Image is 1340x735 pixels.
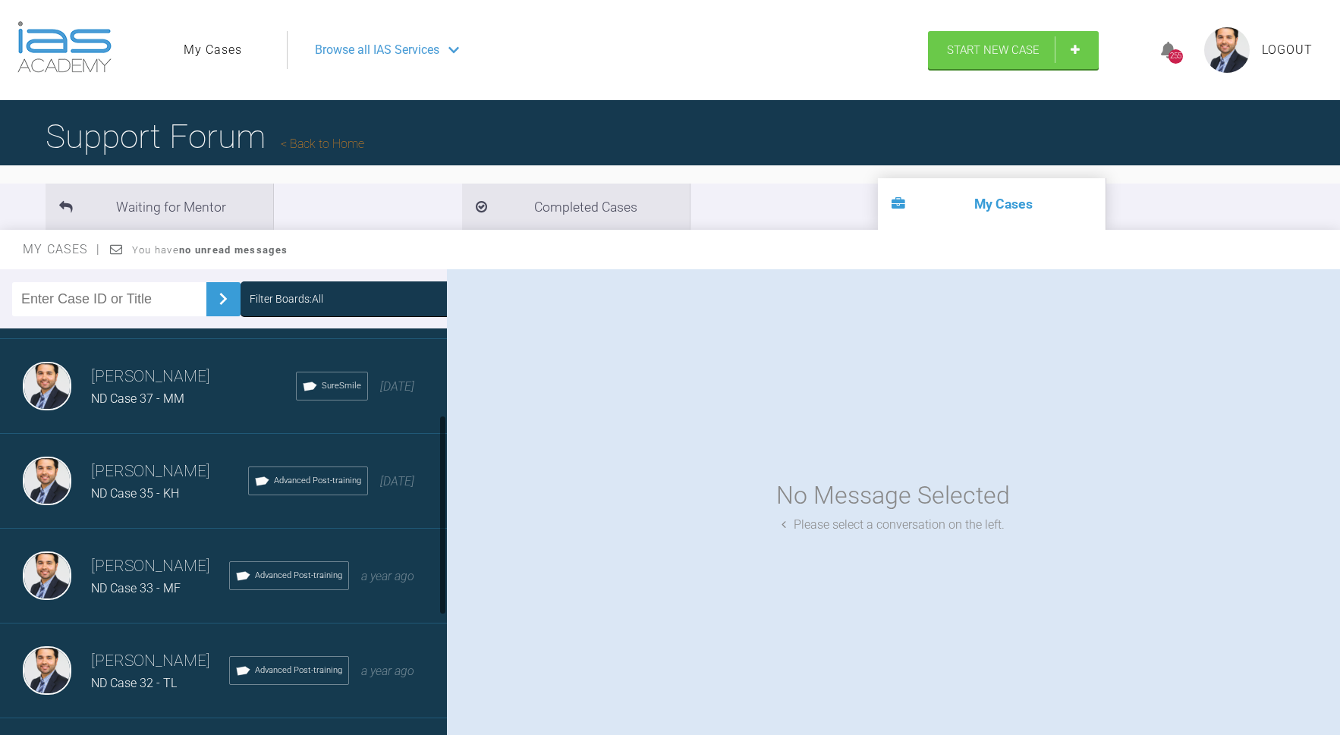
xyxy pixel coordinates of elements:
[91,364,296,390] h3: [PERSON_NAME]
[91,391,184,406] span: ND Case 37 - MM
[274,474,361,488] span: Advanced Post-training
[1169,49,1183,64] div: 255
[12,282,206,316] input: Enter Case ID or Title
[46,184,273,230] li: Waiting for Mentor
[91,459,248,485] h3: [PERSON_NAME]
[380,474,414,488] span: [DATE]
[91,486,179,501] span: ND Case 35 - KH
[91,676,177,690] span: ND Case 32 - TL
[776,476,1010,515] div: No Message Selected
[782,515,1005,535] div: Please select a conversation on the left.
[281,137,364,151] a: Back to Home
[17,21,112,73] img: logo-light.3e3ef733.png
[380,379,414,394] span: [DATE]
[315,40,439,60] span: Browse all IAS Services
[91,581,181,595] span: ND Case 33 - MF
[322,379,361,393] span: SureSmile
[132,244,288,256] span: You have
[1262,40,1313,60] a: Logout
[1204,27,1250,73] img: profile.png
[250,291,323,307] div: Filter Boards: All
[947,43,1040,57] span: Start New Case
[361,569,414,583] span: a year ago
[255,569,342,583] span: Advanced Post-training
[91,649,229,674] h3: [PERSON_NAME]
[23,646,71,695] img: Neeraj Diddee
[23,242,101,256] span: My Cases
[255,664,342,677] span: Advanced Post-training
[184,40,242,60] a: My Cases
[878,178,1106,230] li: My Cases
[179,244,288,256] strong: no unread messages
[23,362,71,410] img: Neeraj Diddee
[46,110,364,163] h1: Support Forum
[928,31,1099,69] a: Start New Case
[91,554,229,580] h3: [PERSON_NAME]
[211,287,235,311] img: chevronRight.28bd32b0.svg
[462,184,690,230] li: Completed Cases
[23,551,71,600] img: Neeraj Diddee
[361,664,414,678] span: a year ago
[23,457,71,505] img: Neeraj Diddee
